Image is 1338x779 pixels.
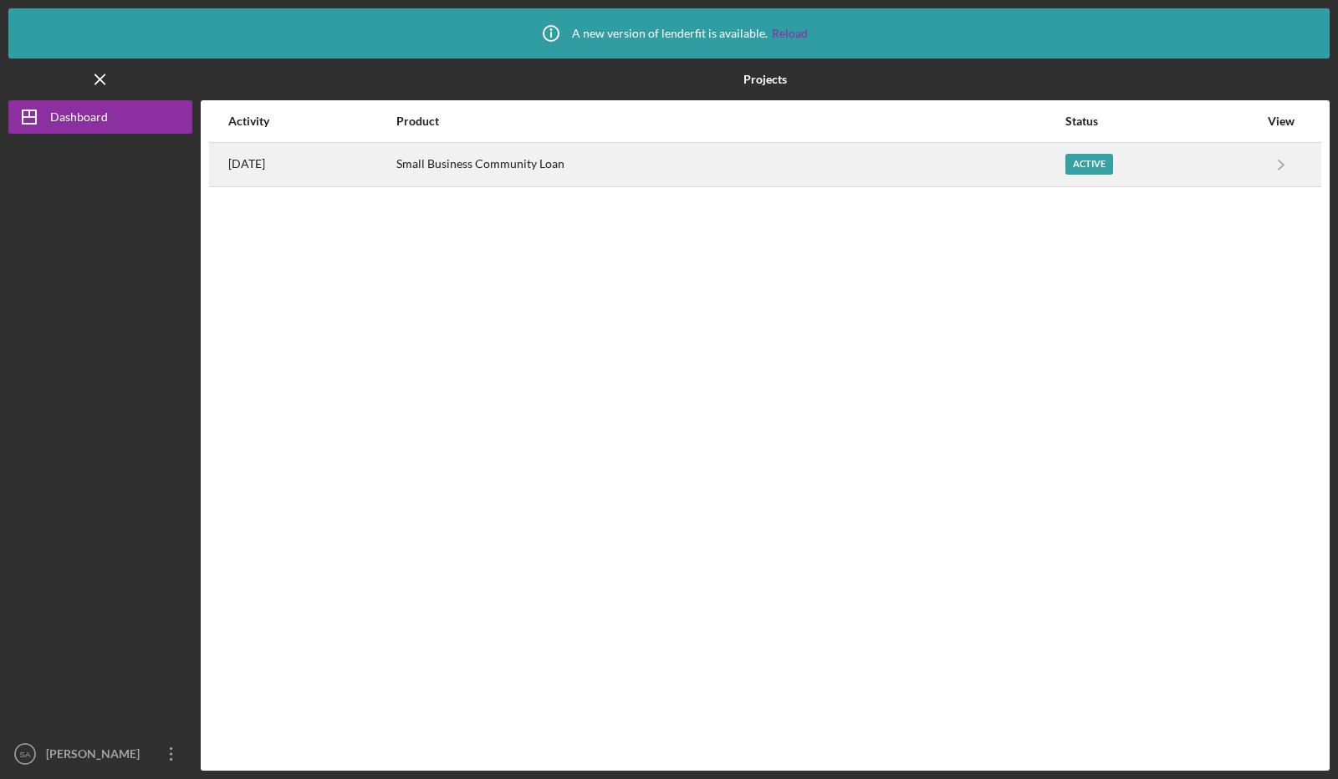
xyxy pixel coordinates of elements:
div: Small Business Community Loan [396,144,1064,186]
div: Status [1065,115,1259,128]
div: Activity [228,115,395,128]
div: Active [1065,154,1113,175]
div: View [1260,115,1302,128]
button: SA[PERSON_NAME] [8,737,192,771]
a: Reload [772,27,808,40]
div: Dashboard [50,100,108,138]
text: SA [20,750,31,759]
div: A new version of lenderfit is available. [530,13,808,54]
div: Product [396,115,1064,128]
button: Dashboard [8,100,192,134]
b: Projects [743,73,787,86]
div: [PERSON_NAME] [42,737,151,775]
time: 2025-09-22 16:15 [228,157,265,171]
